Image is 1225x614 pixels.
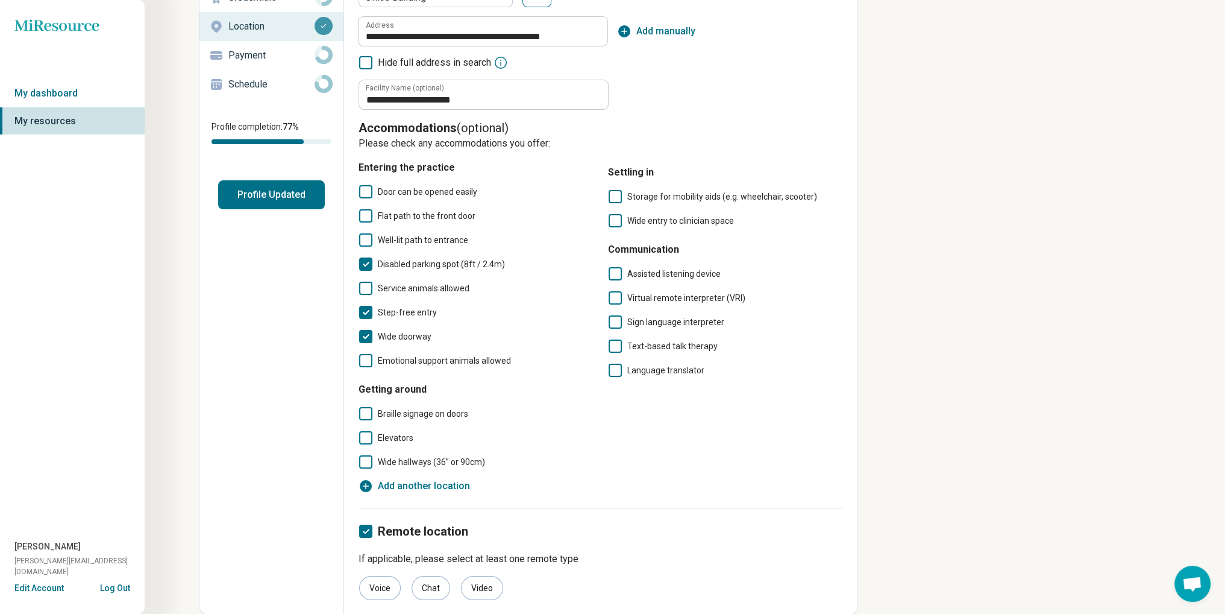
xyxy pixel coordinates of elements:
span: Well-lit path to entrance [378,235,468,245]
span: Add manually [636,24,695,39]
a: Open chat [1174,566,1211,602]
p: Schedule [228,77,315,92]
p: Payment [228,48,315,63]
span: Add another location [378,479,470,493]
h4: Settling in [608,165,843,180]
span: 77 % [283,122,299,131]
p: If applicable, please select at least one remote type [359,552,843,566]
button: Edit Account [14,582,64,595]
span: Elevators [378,433,413,443]
span: [PERSON_NAME] [14,540,81,553]
span: Virtual remote interpreter (VRI) [627,293,745,303]
span: [PERSON_NAME][EMAIL_ADDRESS][DOMAIN_NAME] [14,555,145,577]
span: Hide full address in search [378,55,491,70]
button: Add manually [617,24,695,39]
button: Profile Updated [218,180,325,209]
label: Facility Name (optional) [366,84,444,92]
div: Video [461,576,503,600]
p: Location [228,19,315,34]
p: (optional) [359,119,843,136]
span: Storage for mobility aids (e.g. wheelchair, scooter) [627,192,817,201]
h4: Getting around [359,382,594,397]
button: Add another location [359,479,470,493]
span: Disabled parking spot (8ft / 2.4m) [378,259,505,269]
h4: Entering the practice [359,160,594,175]
h4: Communication [608,242,843,257]
div: Profile completion [211,139,331,144]
span: Wide hallways (36” or 90cm) [378,457,485,467]
span: Sign language interpreter [627,317,724,327]
span: Wide doorway [378,332,431,341]
span: Language translator [627,366,704,375]
span: Assisted listening device [627,269,721,279]
a: Payment [199,41,343,70]
span: Accommodations [359,121,457,135]
span: Remote location [378,524,468,539]
span: Flat path to the front door [378,211,475,221]
div: Profile completion: [199,113,343,151]
div: Voice [359,576,401,600]
p: Please check any accommodations you offer: [359,136,843,151]
span: Wide entry to clinician space [627,216,734,226]
a: Location [199,12,343,41]
span: Emotional support animals allowed [378,356,511,366]
div: Chat [412,576,450,600]
span: Braille signage on doors [378,409,468,419]
span: Door can be opened easily [378,187,477,197]
button: Log Out [100,582,130,592]
span: Text-based talk therapy [627,341,718,351]
span: Service animals allowed [378,283,469,293]
label: Address [366,22,394,29]
span: Step-free entry [378,308,437,317]
a: Schedule [199,70,343,99]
